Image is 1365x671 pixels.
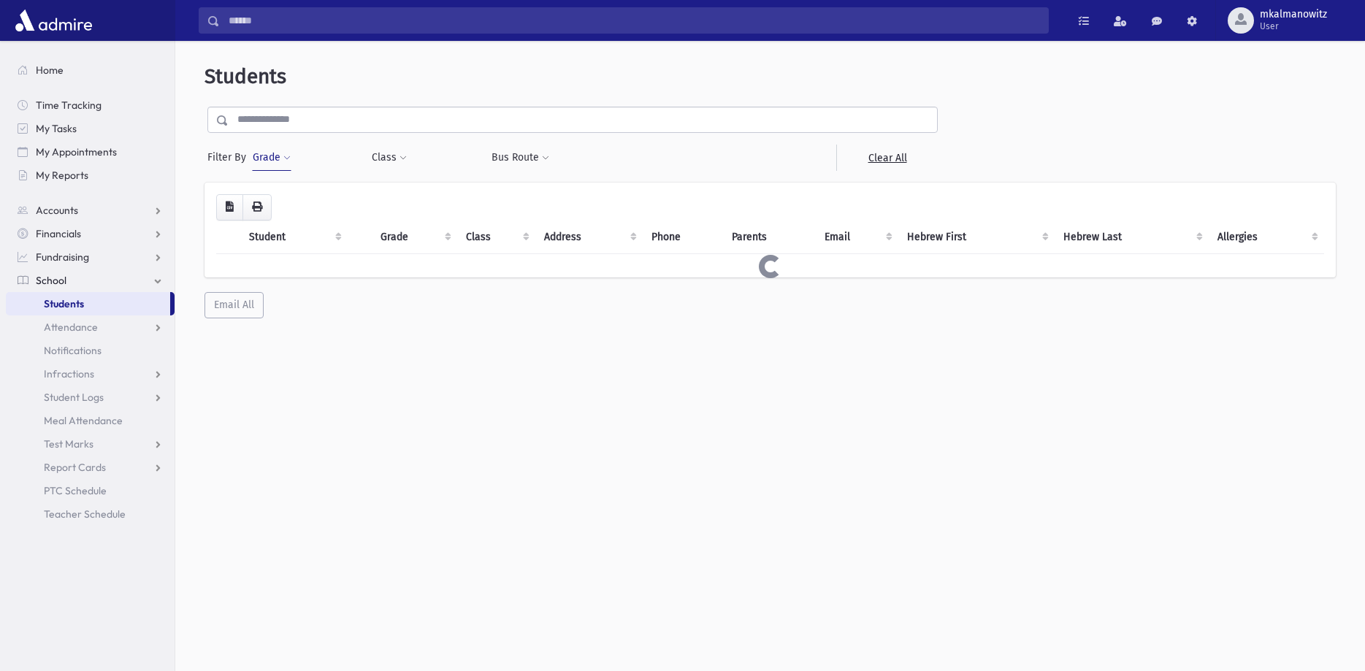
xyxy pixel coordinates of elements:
span: Student Logs [44,391,104,404]
a: Fundraising [6,245,175,269]
span: Fundraising [36,250,89,264]
a: My Appointments [6,140,175,164]
span: Accounts [36,204,78,217]
span: Filter By [207,150,252,165]
span: School [36,274,66,287]
a: Notifications [6,339,175,362]
button: CSV [216,194,243,221]
a: Infractions [6,362,175,386]
th: Hebrew Last [1055,221,1208,254]
button: Grade [252,145,291,171]
th: Student [240,221,348,254]
a: PTC Schedule [6,479,175,502]
span: Home [36,64,64,77]
span: Attendance [44,321,98,334]
th: Email [816,221,898,254]
button: Class [371,145,408,171]
a: My Tasks [6,117,175,140]
span: My Tasks [36,122,77,135]
span: PTC Schedule [44,484,107,497]
button: Bus Route [491,145,550,171]
input: Search [220,7,1048,34]
span: Time Tracking [36,99,102,112]
th: Grade [372,221,457,254]
a: Home [6,58,175,82]
a: Financials [6,222,175,245]
span: My Reports [36,169,88,182]
a: Student Logs [6,386,175,409]
a: Teacher Schedule [6,502,175,526]
span: Report Cards [44,461,106,474]
span: Meal Attendance [44,414,123,427]
a: School [6,269,175,292]
span: mkalmanowitz [1260,9,1327,20]
th: Parents [723,221,816,254]
span: Test Marks [44,437,93,450]
span: User [1260,20,1327,32]
th: Address [535,221,643,254]
a: Test Marks [6,432,175,456]
img: AdmirePro [12,6,96,35]
a: Attendance [6,315,175,339]
span: Students [204,64,286,88]
span: Notifications [44,344,102,357]
a: My Reports [6,164,175,187]
span: Infractions [44,367,94,380]
a: Clear All [836,145,938,171]
span: Teacher Schedule [44,507,126,521]
th: Class [457,221,535,254]
span: Financials [36,227,81,240]
a: Report Cards [6,456,175,479]
a: Time Tracking [6,93,175,117]
span: Students [44,297,84,310]
a: Students [6,292,170,315]
th: Hebrew First [898,221,1055,254]
th: Allergies [1209,221,1324,254]
a: Accounts [6,199,175,222]
button: Email All [204,292,264,318]
span: My Appointments [36,145,117,158]
a: Meal Attendance [6,409,175,432]
th: Phone [643,221,722,254]
button: Print [242,194,272,221]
